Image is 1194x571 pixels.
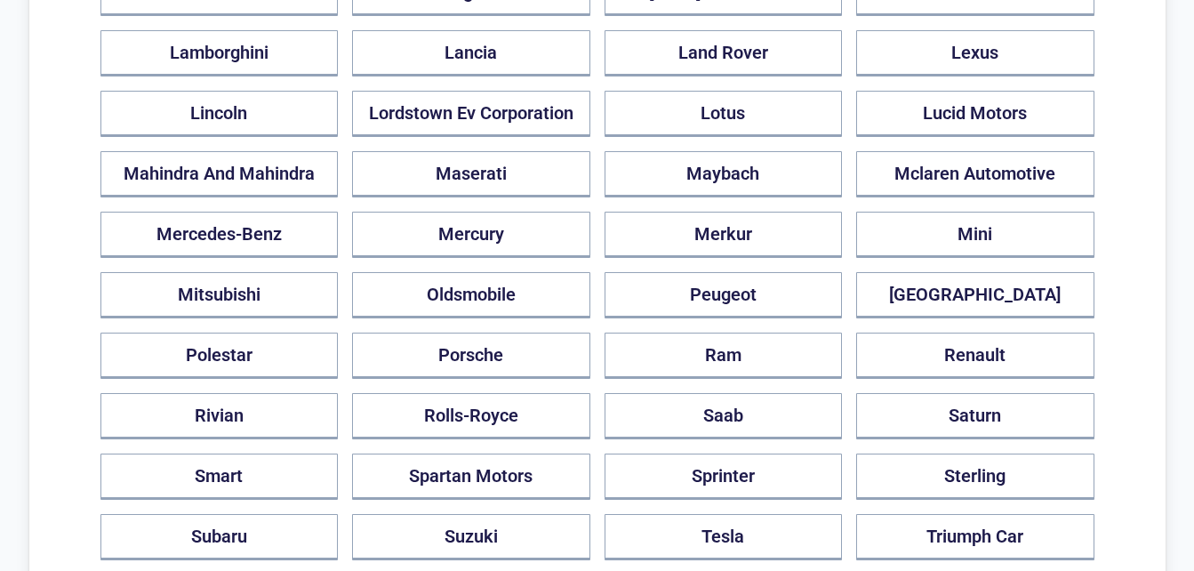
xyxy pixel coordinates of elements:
button: Mercury [352,212,590,258]
button: Triumph Car [856,514,1094,560]
button: Lordstown Ev Corporation [352,91,590,137]
button: Tesla [605,514,843,560]
button: Smart [100,454,339,500]
button: Lamborghini [100,30,339,76]
button: [GEOGRAPHIC_DATA] [856,272,1094,318]
button: Maserati [352,151,590,197]
button: Renault [856,333,1094,379]
button: Lincoln [100,91,339,137]
button: Subaru [100,514,339,560]
button: Rolls-Royce [352,393,590,439]
button: Mitsubishi [100,272,339,318]
button: Saturn [856,393,1094,439]
button: Lexus [856,30,1094,76]
button: Porsche [352,333,590,379]
button: Mercedes-Benz [100,212,339,258]
button: Lotus [605,91,843,137]
button: Sprinter [605,454,843,500]
button: Lancia [352,30,590,76]
button: Sterling [856,454,1094,500]
button: Land Rover [605,30,843,76]
button: Mclaren Automotive [856,151,1094,197]
button: Oldsmobile [352,272,590,318]
button: Ram [605,333,843,379]
button: Merkur [605,212,843,258]
button: Lucid Motors [856,91,1094,137]
button: Polestar [100,333,339,379]
button: Mahindra And Mahindra [100,151,339,197]
button: Peugeot [605,272,843,318]
button: Saab [605,393,843,439]
button: Maybach [605,151,843,197]
button: Mini [856,212,1094,258]
button: Rivian [100,393,339,439]
button: Spartan Motors [352,454,590,500]
button: Suzuki [352,514,590,560]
